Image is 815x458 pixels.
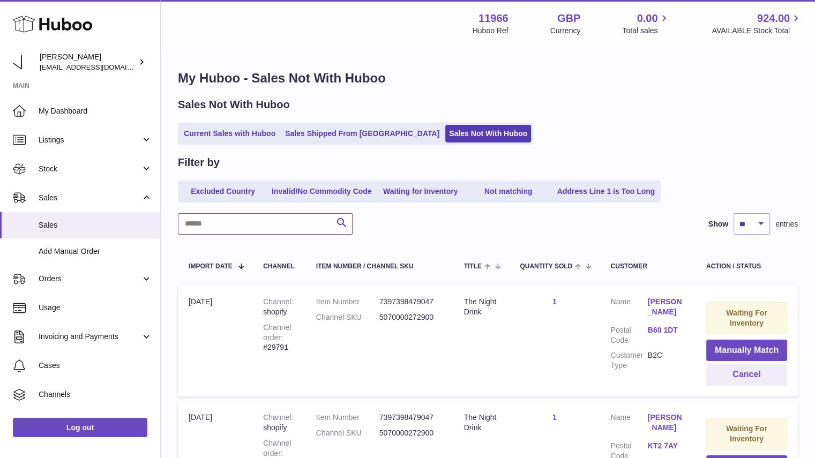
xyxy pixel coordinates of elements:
dd: B2C [648,350,685,371]
div: shopify [263,297,295,317]
dt: Channel SKU [316,428,379,438]
span: Title [464,263,482,270]
a: B60 1DT [648,325,685,335]
span: Channels [39,389,152,400]
div: Action / Status [706,263,787,270]
dd: 7397398479047 [379,412,443,423]
a: Sales Not With Huboo [445,125,531,142]
div: Currency [550,26,581,36]
dt: Name [610,297,647,320]
div: Huboo Ref [473,26,509,36]
a: Not matching [466,183,551,200]
span: Add Manual Order [39,246,152,257]
a: 1 [552,297,557,306]
dt: Customer Type [610,350,647,371]
h2: Sales Not With Huboo [178,97,290,112]
strong: 11966 [478,11,509,26]
div: The Night Drink [464,412,499,433]
span: 0.00 [637,11,658,26]
div: Customer [610,263,684,270]
dd: 7397398479047 [379,297,443,307]
dt: Item Number [316,412,379,423]
button: Cancel [706,364,787,386]
button: Manually Match [706,340,787,362]
div: Item Number / Channel SKU [316,263,443,270]
span: 924.00 [757,11,790,26]
strong: Waiting For Inventory [726,424,767,443]
div: [PERSON_NAME] [40,52,136,72]
a: Waiting for Inventory [378,183,463,200]
span: Cases [39,361,152,371]
span: Sales [39,193,141,203]
strong: Channel order [263,323,291,342]
span: Usage [39,303,152,313]
div: shopify [263,412,295,433]
a: Sales Shipped From [GEOGRAPHIC_DATA] [281,125,443,142]
a: 924.00 AVAILABLE Stock Total [712,11,802,36]
dt: Name [610,412,647,436]
a: Excluded Country [180,183,266,200]
a: 0.00 Total sales [622,11,670,36]
span: Listings [39,135,141,145]
a: Current Sales with Huboo [180,125,279,142]
dt: Item Number [316,297,379,307]
span: Sales [39,220,152,230]
span: [EMAIL_ADDRESS][DOMAIN_NAME] [40,63,158,71]
a: [PERSON_NAME] [648,297,685,317]
span: Quantity Sold [520,263,572,270]
dd: 5070000272900 [379,312,443,322]
strong: Channel [263,413,293,422]
span: Invoicing and Payments [39,332,141,342]
h1: My Huboo - Sales Not With Huboo [178,70,798,87]
span: AVAILABLE Stock Total [712,26,802,36]
label: Show [708,219,728,229]
span: My Dashboard [39,106,152,116]
a: Invalid/No Commodity Code [268,183,376,200]
div: The Night Drink [464,297,499,317]
span: entries [775,219,798,229]
a: Address Line 1 is Too Long [554,183,659,200]
img: info@tenpm.co [13,54,29,70]
dd: 5070000272900 [379,428,443,438]
a: KT2 7AY [648,441,685,451]
span: Import date [189,263,233,270]
strong: Channel [263,297,293,306]
dt: Channel SKU [316,312,379,322]
span: Total sales [622,26,670,36]
h2: Filter by [178,155,220,170]
strong: Waiting For Inventory [726,309,767,327]
td: [DATE] [178,286,252,396]
div: #29791 [263,322,295,353]
a: [PERSON_NAME] [648,412,685,433]
strong: GBP [557,11,580,26]
span: Orders [39,274,141,284]
a: Log out [13,418,147,437]
div: Channel [263,263,295,270]
span: Stock [39,164,141,174]
dt: Postal Code [610,325,647,346]
a: 1 [552,413,557,422]
strong: Channel order [263,439,291,457]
